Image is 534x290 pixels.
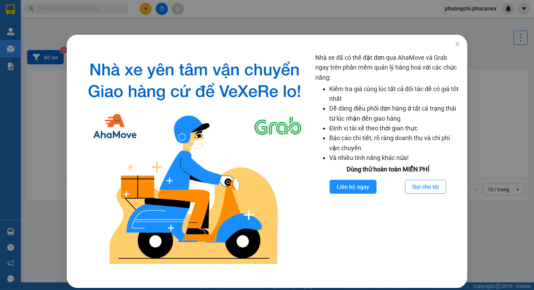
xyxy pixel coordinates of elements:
[329,133,460,153] li: Báo cáo chi tiết, rõ ràng doanh thu và chi phí vận chuyển
[412,183,439,191] span: Gọi cho tôi
[329,123,460,133] li: Định vị tài xế theo thời gian thực
[315,164,460,174] div: Dùng thử hoàn toàn MIỄN PHÍ
[337,183,369,191] span: Liên hệ ngay
[329,84,460,104] li: Kiểm tra giá cùng lúc tất cả đối tác để có giá tốt nhất
[330,180,377,194] button: Liên hệ ngay
[329,104,460,123] li: Dễ dàng điều phối đơn hàng ở tất cả trạng thái từ lúc nhận đến giao hàng
[455,41,460,47] span: close
[329,153,460,163] li: Và nhiều tính năng khác nữa!
[405,180,446,194] button: Gọi cho tôi
[448,35,467,54] button: Close
[79,53,310,271] img: logo
[315,53,460,271] div: Nhà xe đã có thể đặt đơn qua AhaMove và Grab ngay trên phần mềm quản lý hàng hoá với các chức năng:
